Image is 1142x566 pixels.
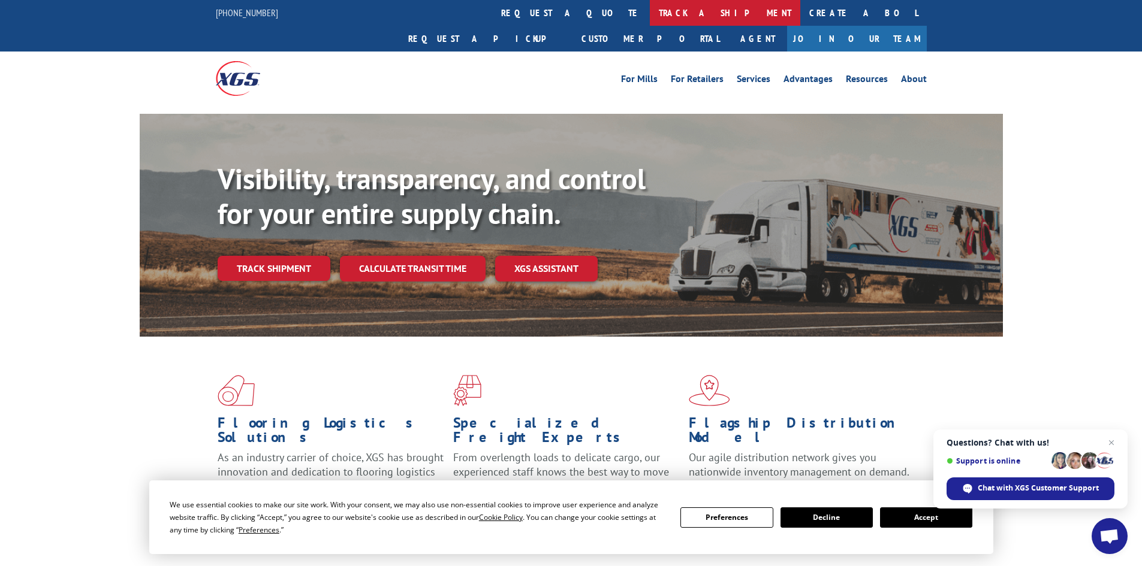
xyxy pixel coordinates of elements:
[978,483,1099,494] span: Chat with XGS Customer Support
[787,26,927,52] a: Join Our Team
[399,26,572,52] a: Request a pickup
[689,416,915,450] h1: Flagship Distribution Model
[453,450,680,504] p: From overlength loads to delicate cargo, our experienced staff knows the best way to move your fr...
[901,74,927,87] a: About
[671,74,724,87] a: For Retailers
[689,450,909,479] span: Our agile distribution network gives you nationwide inventory management on demand.
[453,416,680,450] h1: Specialized Freight Experts
[689,375,730,406] img: xgs-icon-flagship-distribution-model-red
[572,26,728,52] a: Customer Portal
[453,375,481,406] img: xgs-icon-focused-on-flooring-red
[680,507,773,528] button: Preferences
[218,160,646,232] b: Visibility, transparency, and control for your entire supply chain.
[218,416,444,450] h1: Flooring Logistics Solutions
[1092,518,1128,554] div: Open chat
[1104,435,1119,450] span: Close chat
[947,477,1114,500] div: Chat with XGS Customer Support
[728,26,787,52] a: Agent
[846,74,888,87] a: Resources
[737,74,770,87] a: Services
[479,512,523,522] span: Cookie Policy
[218,256,330,281] a: Track shipment
[784,74,833,87] a: Advantages
[781,507,873,528] button: Decline
[947,438,1114,447] span: Questions? Chat with us!
[880,507,972,528] button: Accept
[149,480,993,554] div: Cookie Consent Prompt
[216,7,278,19] a: [PHONE_NUMBER]
[340,256,486,282] a: Calculate transit time
[947,456,1047,465] span: Support is online
[621,74,658,87] a: For Mills
[239,525,279,535] span: Preferences
[218,375,255,406] img: xgs-icon-total-supply-chain-intelligence-red
[170,498,666,536] div: We use essential cookies to make our site work. With your consent, we may also use non-essential ...
[218,450,444,493] span: As an industry carrier of choice, XGS has brought innovation and dedication to flooring logistics...
[495,256,598,282] a: XGS ASSISTANT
